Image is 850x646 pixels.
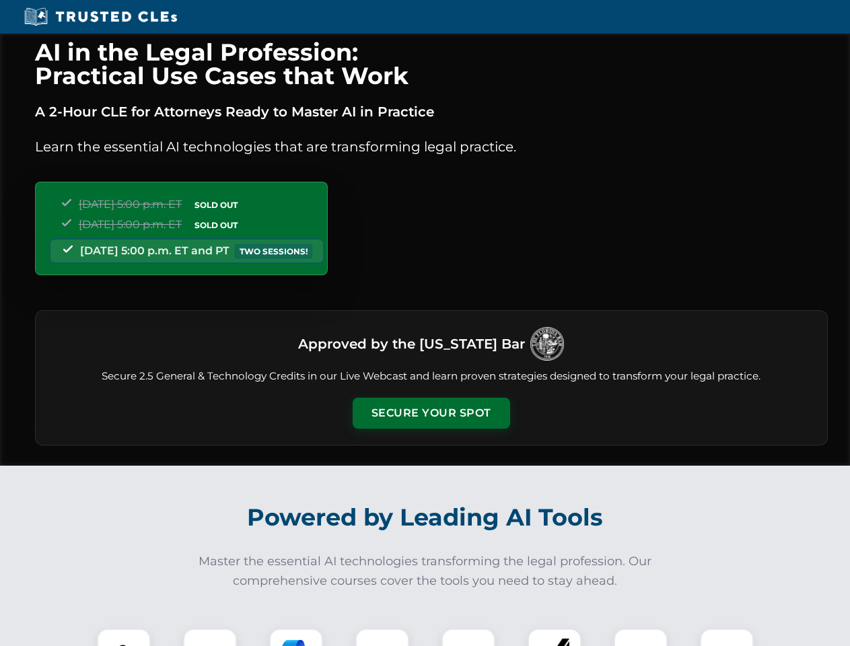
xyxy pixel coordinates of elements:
span: SOLD OUT [190,218,242,232]
h1: AI in the Legal Profession: Practical Use Cases that Work [35,40,828,87]
h2: Powered by Leading AI Tools [52,494,798,541]
p: Learn the essential AI technologies that are transforming legal practice. [35,136,828,157]
span: [DATE] 5:00 p.m. ET [79,198,182,211]
button: Secure Your Spot [353,398,510,429]
span: [DATE] 5:00 p.m. ET [79,218,182,231]
h3: Approved by the [US_STATE] Bar [298,332,525,356]
p: Master the essential AI technologies transforming the legal profession. Our comprehensive courses... [190,552,661,591]
span: SOLD OUT [190,198,242,212]
img: Logo [530,327,564,361]
p: Secure 2.5 General & Technology Credits in our Live Webcast and learn proven strategies designed ... [52,369,811,384]
p: A 2-Hour CLE for Attorneys Ready to Master AI in Practice [35,101,828,122]
img: Trusted CLEs [20,7,181,27]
